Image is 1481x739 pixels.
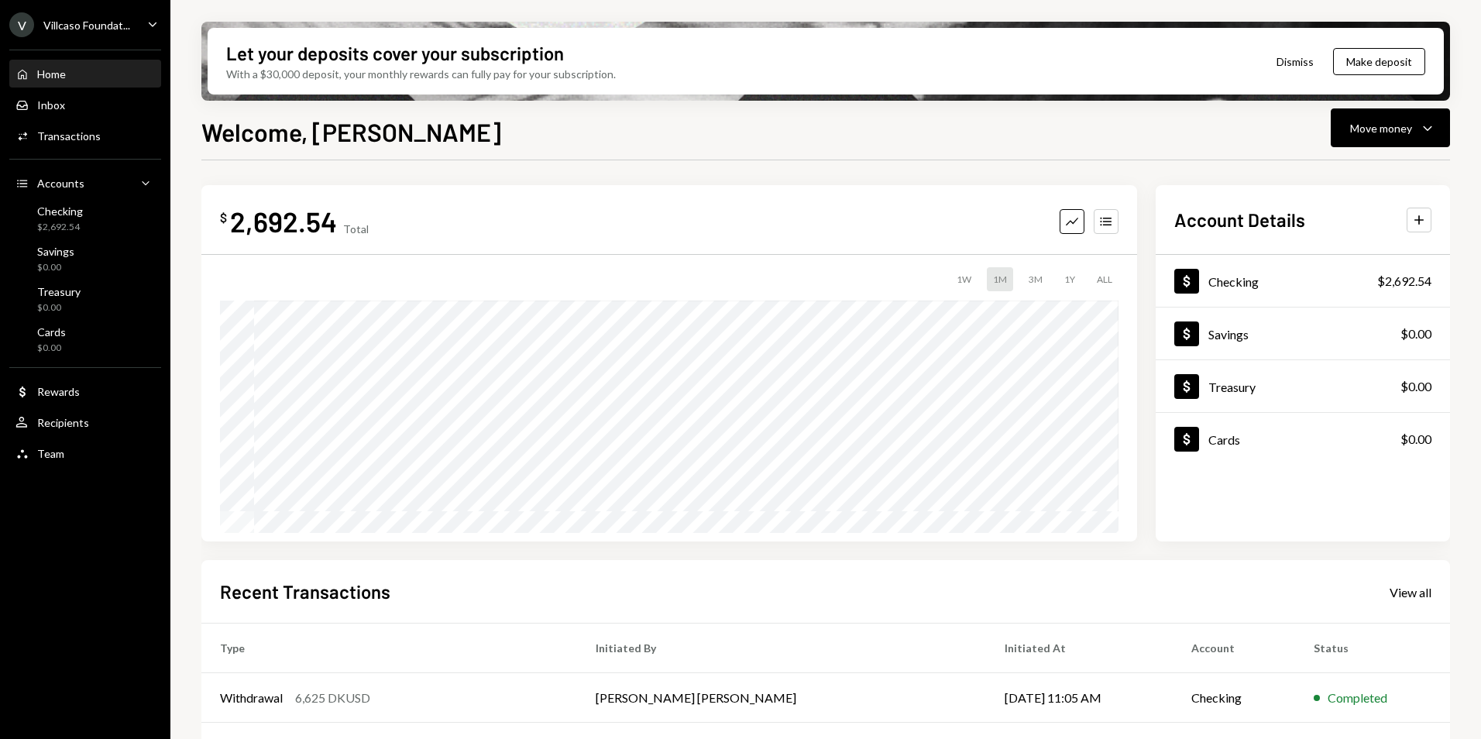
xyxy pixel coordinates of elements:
div: $0.00 [1400,430,1431,449]
div: With a $30,000 deposit, your monthly rewards can fully pay for your subscription. [226,66,616,82]
div: Rewards [37,385,80,398]
div: Total [343,222,369,235]
div: V [9,12,34,37]
button: Make deposit [1333,48,1425,75]
a: Team [9,439,161,467]
div: Savings [1208,327,1249,342]
a: Treasury$0.00 [1156,360,1450,412]
h1: Welcome, [PERSON_NAME] [201,116,501,147]
div: Treasury [1208,380,1256,394]
td: Checking [1173,673,1295,723]
div: Villcaso Foundat... [43,19,130,32]
a: Savings$0.00 [1156,308,1450,359]
div: Transactions [37,129,101,143]
a: Checking$2,692.54 [9,200,161,237]
div: Withdrawal [220,689,283,707]
div: $0.00 [37,342,66,355]
div: $2,692.54 [1377,272,1431,290]
a: Cards$0.00 [1156,413,1450,465]
h2: Account Details [1174,207,1305,232]
th: Account [1173,624,1295,673]
div: $0.00 [1400,377,1431,396]
div: Treasury [37,285,81,298]
div: 1Y [1058,267,1081,291]
div: Completed [1328,689,1387,707]
div: $2,692.54 [37,221,83,234]
div: Checking [1208,274,1259,289]
div: Inbox [37,98,65,112]
div: 3M [1022,267,1049,291]
div: View all [1390,585,1431,600]
button: Move money [1331,108,1450,147]
div: Let your deposits cover your subscription [226,40,564,66]
div: Move money [1350,120,1412,136]
a: Accounts [9,169,161,197]
div: 1M [987,267,1013,291]
div: $ [220,210,227,225]
a: Transactions [9,122,161,150]
div: ALL [1091,267,1118,291]
button: Dismiss [1257,43,1333,80]
div: Cards [1208,432,1240,447]
a: Cards$0.00 [9,321,161,358]
a: Rewards [9,377,161,405]
a: Treasury$0.00 [9,280,161,318]
th: Type [201,624,577,673]
td: [DATE] 11:05 AM [986,673,1173,723]
th: Status [1295,624,1450,673]
th: Initiated By [577,624,986,673]
div: $0.00 [37,301,81,315]
a: Savings$0.00 [9,240,161,277]
div: Recipients [37,416,89,429]
a: Checking$2,692.54 [1156,255,1450,307]
div: 2,692.54 [230,204,337,239]
div: $0.00 [37,261,74,274]
div: $0.00 [1400,325,1431,343]
a: Home [9,60,161,88]
th: Initiated At [986,624,1173,673]
div: Accounts [37,177,84,190]
div: Checking [37,205,83,218]
div: 6,625 DKUSD [295,689,370,707]
div: 1W [950,267,978,291]
a: Recipients [9,408,161,436]
h2: Recent Transactions [220,579,390,604]
div: Savings [37,245,74,258]
div: Home [37,67,66,81]
a: View all [1390,583,1431,600]
div: Team [37,447,64,460]
div: Cards [37,325,66,339]
td: [PERSON_NAME] [PERSON_NAME] [577,673,986,723]
a: Inbox [9,91,161,119]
